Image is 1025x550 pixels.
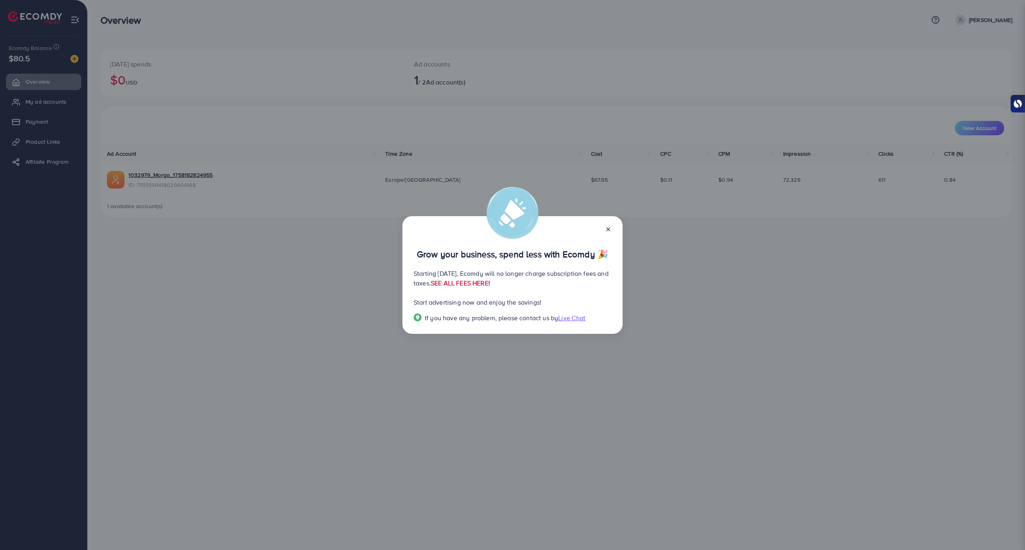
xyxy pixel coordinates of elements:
p: Starting [DATE], Ecomdy will no longer charge subscription fees and taxes. [414,269,611,288]
span: If you have any problem, please contact us by [425,313,558,322]
iframe: Chat [991,514,1019,544]
a: SEE ALL FEES HERE! [431,279,490,287]
img: alert [486,187,539,239]
span: Live Chat [558,313,585,322]
p: Start advertising now and enjoy the savings! [414,297,611,307]
p: Grow your business, spend less with Ecomdy 🎉 [414,249,611,259]
img: Popup guide [414,313,422,321]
